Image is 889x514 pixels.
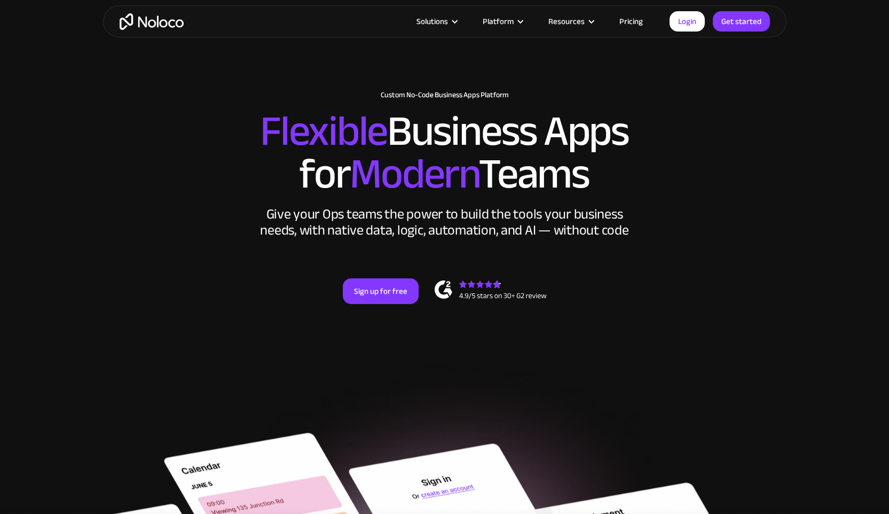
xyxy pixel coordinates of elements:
[548,14,585,28] div: Resources
[403,14,469,28] div: Solutions
[350,134,478,214] span: Modern
[114,110,776,196] h2: Business Apps for Teams
[260,91,387,171] span: Flexible
[483,14,514,28] div: Platform
[535,14,606,28] div: Resources
[114,91,776,99] h1: Custom No-Code Business Apps Platform
[120,13,184,30] a: home
[416,14,448,28] div: Solutions
[469,14,535,28] div: Platform
[343,278,419,304] a: Sign up for free
[606,14,656,28] a: Pricing
[258,206,632,238] div: Give your Ops teams the power to build the tools your business needs, with native data, logic, au...
[713,11,770,32] a: Get started
[670,11,705,32] a: Login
